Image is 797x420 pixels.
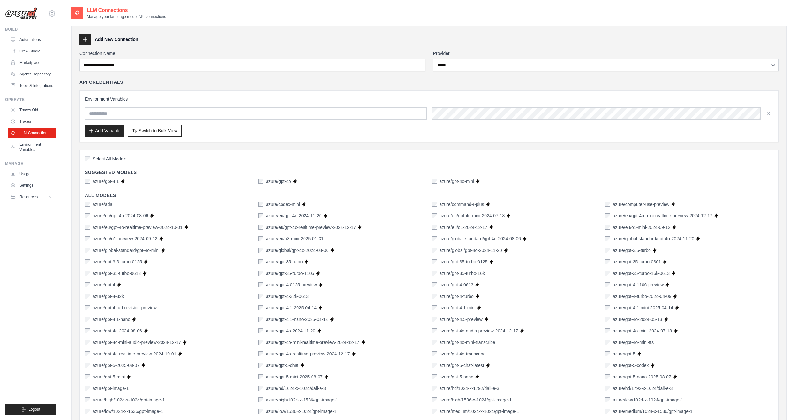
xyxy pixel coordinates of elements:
[93,247,159,253] label: azure/global-standard/gpt-4o-mini
[266,328,315,334] label: azure/gpt-4o-2024-11-20
[258,248,263,253] input: azure/global/gpt-4o-2024-08-06
[266,247,328,253] label: azure/global/gpt-4o-2024-08-06
[432,225,437,230] input: azure/eu/o1-2024-12-17
[605,317,610,322] input: azure/gpt-4o-2024-05-13
[440,270,485,276] label: azure/gpt-35-turbo-16k
[440,282,474,288] label: azure/gpt-4-0613
[79,50,425,57] label: Connection Name
[266,316,328,323] label: azure/gpt-4.1-nano-2025-04-14
[139,128,177,134] span: Switch to Bulk View
[87,14,166,19] p: Manage your language model API connections
[28,407,40,412] span: Logout
[605,213,610,218] input: azure/eu/gpt-4o-mini-realtime-preview-2024-12-17
[613,362,649,369] label: azure/gpt-5-codex
[266,339,359,346] label: azure/gpt-4o-mini-realtime-preview-2024-12-17
[432,236,437,241] input: azure/global-standard/gpt-4o-2024-08-06
[8,128,56,138] a: LLM Connections
[85,409,90,414] input: azure/low/1024-x-1536/gpt-image-1
[613,201,669,207] label: azure/computer-use-preview
[605,282,610,287] input: azure/gpt-4-1106-preview
[440,408,519,415] label: azure/medium/1024-x-1024/gpt-image-1
[85,374,90,379] input: azure/gpt-5-mini
[266,305,317,311] label: azure/gpt-4.1-2025-04-14
[613,259,661,265] label: azure/gpt-35-turbo-0301
[5,97,56,102] div: Operate
[258,259,263,264] input: azure/gpt-35-turbo
[258,317,263,322] input: azure/gpt-4.1-nano-2025-04-14
[266,374,322,380] label: azure/gpt-5-mini-2025-08-07
[93,178,119,184] label: azure/gpt-4.1
[93,224,183,230] label: azure/eu/gpt-4o-realtime-preview-2024-10-01
[605,248,610,253] input: azure/gpt-3.5-turbo
[433,50,779,57] label: Provider
[258,305,263,310] input: azure/gpt-4.1-2025-04-14
[266,270,314,276] label: azure/gpt-35-turbo-1106
[440,339,495,346] label: azure/gpt-4o-mini-transcribe
[93,362,139,369] label: azure/gpt-5-2025-08-07
[266,224,356,230] label: azure/eu/gpt-4o-realtime-preview-2024-12-17
[85,294,90,299] input: azure/gpt-4-32k
[8,35,56,45] a: Automations
[85,225,90,230] input: azure/eu/gpt-4o-realtime-preview-2024-10-01
[432,259,437,264] input: azure/gpt-35-turbo-0125
[85,397,90,402] input: azure/high/1024-x-1024/gpt-image-1
[19,194,38,199] span: Resources
[266,408,336,415] label: azure/low/1536-x-1024/gpt-image-1
[8,81,56,91] a: Tools & Integrations
[85,328,90,333] input: azure/gpt-4o-2024-08-06
[440,178,474,184] label: azure/gpt-4o-mini
[93,339,181,346] label: azure/gpt-4o-mini-audio-preview-2024-12-17
[605,225,610,230] input: azure/eu/o1-mini-2024-09-12
[432,282,437,287] input: azure/gpt-4-0613
[258,409,263,414] input: azure/low/1536-x-1024/gpt-image-1
[258,213,263,218] input: azure/eu/gpt-4o-2024-11-20
[93,316,130,323] label: azure/gpt-4.1-nano
[258,397,263,402] input: azure/high/1024-x-1536/gpt-image-1
[85,192,773,198] h4: All Models
[605,386,610,391] input: azure/hd/1792-x-1024/dall-e-3
[93,236,157,242] label: azure/eu/o1-preview-2024-09-12
[93,328,142,334] label: azure/gpt-4o-2024-08-06
[605,328,610,333] input: azure/gpt-4o-mini-2024-07-18
[605,202,610,207] input: azure/computer-use-preview
[85,213,90,218] input: azure/eu/gpt-4o-2024-08-06
[85,125,124,137] button: Add Variable
[258,351,263,356] input: azure/gpt-4o-realtime-preview-2024-12-17
[93,201,112,207] label: azure/ada
[258,340,263,345] input: azure/gpt-4o-mini-realtime-preview-2024-12-17
[8,58,56,68] a: Marketplace
[85,248,90,253] input: azure/global-standard/gpt-4o-mini
[613,282,664,288] label: azure/gpt-4-1106-preview
[266,397,338,403] label: azure/high/1024-x-1536/gpt-image-1
[613,316,662,323] label: azure/gpt-4o-2024-05-13
[258,271,263,276] input: azure/gpt-35-turbo-1106
[8,116,56,127] a: Traces
[613,385,673,392] label: azure/hd/1792-x-1024/dall-e-3
[85,363,90,368] input: azure/gpt-5-2025-08-07
[258,294,263,299] input: azure/gpt-4-32k-0613
[266,351,350,357] label: azure/gpt-4o-realtime-preview-2024-12-17
[8,69,56,79] a: Agents Repository
[266,259,303,265] label: azure/gpt-35-turbo
[605,271,610,276] input: azure/gpt-35-turbo-16k-0613
[258,179,263,184] input: azure/gpt-4o
[93,270,141,276] label: azure/gpt-35-turbo-0613
[79,79,123,85] h4: API Credentials
[432,317,437,322] input: azure/gpt-4.5-preview
[93,282,115,288] label: azure/gpt-4
[605,363,610,368] input: azure/gpt-5-codex
[440,362,484,369] label: azure/gpt-5-chat-latest
[432,305,437,310] input: azure/gpt-4.1-mini
[440,305,476,311] label: azure/gpt-4.1-mini
[93,374,125,380] label: azure/gpt-5-mini
[266,201,300,207] label: azure/codex-mini
[432,271,437,276] input: azure/gpt-35-turbo-16k
[95,36,138,43] h3: Add New Connection
[85,271,90,276] input: azure/gpt-35-turbo-0613
[258,225,263,230] input: azure/eu/gpt-4o-realtime-preview-2024-12-17
[85,282,90,287] input: azure/gpt-4
[266,293,309,299] label: azure/gpt-4-32k-0613
[93,156,127,162] span: Select All Models
[613,236,694,242] label: azure/global-standard/gpt-4o-2024-11-20
[85,96,773,102] h3: Environment Variables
